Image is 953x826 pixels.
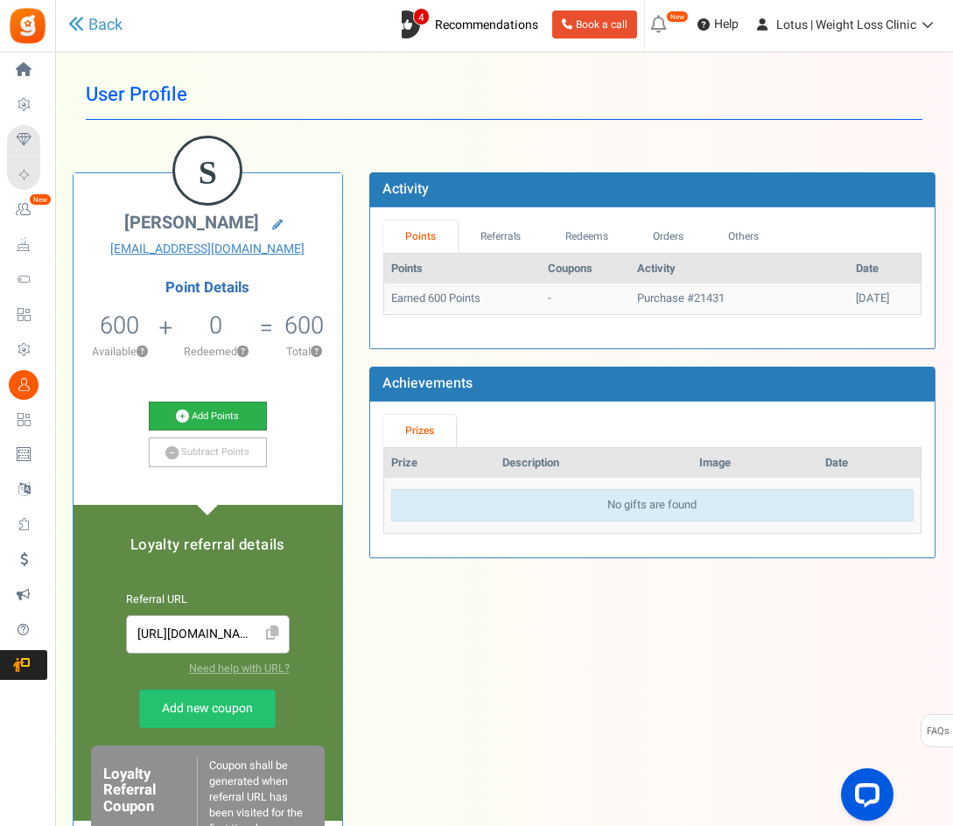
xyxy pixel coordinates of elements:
h4: Point Details [74,280,342,296]
b: Achievements [382,373,473,394]
a: Add Points [149,402,268,431]
button: ? [237,346,249,358]
span: Help [710,16,739,33]
h5: Loyalty referral details [91,537,325,553]
h6: Referral URL [126,594,290,606]
td: - [541,283,630,314]
th: Points [384,254,541,284]
div: [DATE] [856,290,914,307]
a: 4 Recommendations [392,10,545,38]
span: Recommendations [435,16,538,34]
b: Activity [382,178,429,199]
em: New [666,10,689,23]
p: Redeemed [174,344,257,360]
span: FAQs [926,715,949,748]
button: ? [311,346,322,358]
a: Points [383,220,459,253]
a: [EMAIL_ADDRESS][DOMAIN_NAME] [87,241,329,258]
h1: User Profile [86,70,922,120]
a: Add new coupon [139,689,276,728]
a: Need help with URL? [189,661,290,676]
th: Activity [630,254,849,284]
a: Help [690,10,746,38]
h5: 600 [284,312,324,339]
span: Lotus | Weight Loss Clinic [776,16,916,34]
td: Earned 600 Points [384,283,541,314]
a: Orders [631,220,706,253]
th: Date [849,254,921,284]
em: New [29,193,52,206]
div: No gifts are found [391,489,914,521]
th: Prize [384,448,496,479]
a: Prizes [383,415,457,447]
p: Total [275,344,333,360]
th: Coupons [541,254,630,284]
a: Book a call [552,10,637,38]
td: Purchase #21431 [630,283,849,314]
a: Subtract Points [149,437,268,467]
a: Redeems [543,220,631,253]
span: 600 [100,308,139,343]
p: Available [82,344,157,360]
a: New [7,195,47,225]
th: Image [692,448,818,479]
span: 4 [413,8,430,25]
a: Referrals [458,220,543,253]
figcaption: S [175,138,240,206]
th: Date [818,448,921,479]
button: ? [137,346,148,358]
img: Gratisfaction [8,6,47,45]
span: Click to Copy [259,619,287,649]
a: Others [705,220,781,253]
span: [PERSON_NAME] [124,210,259,235]
h5: 0 [209,312,222,339]
th: Description [495,448,692,479]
